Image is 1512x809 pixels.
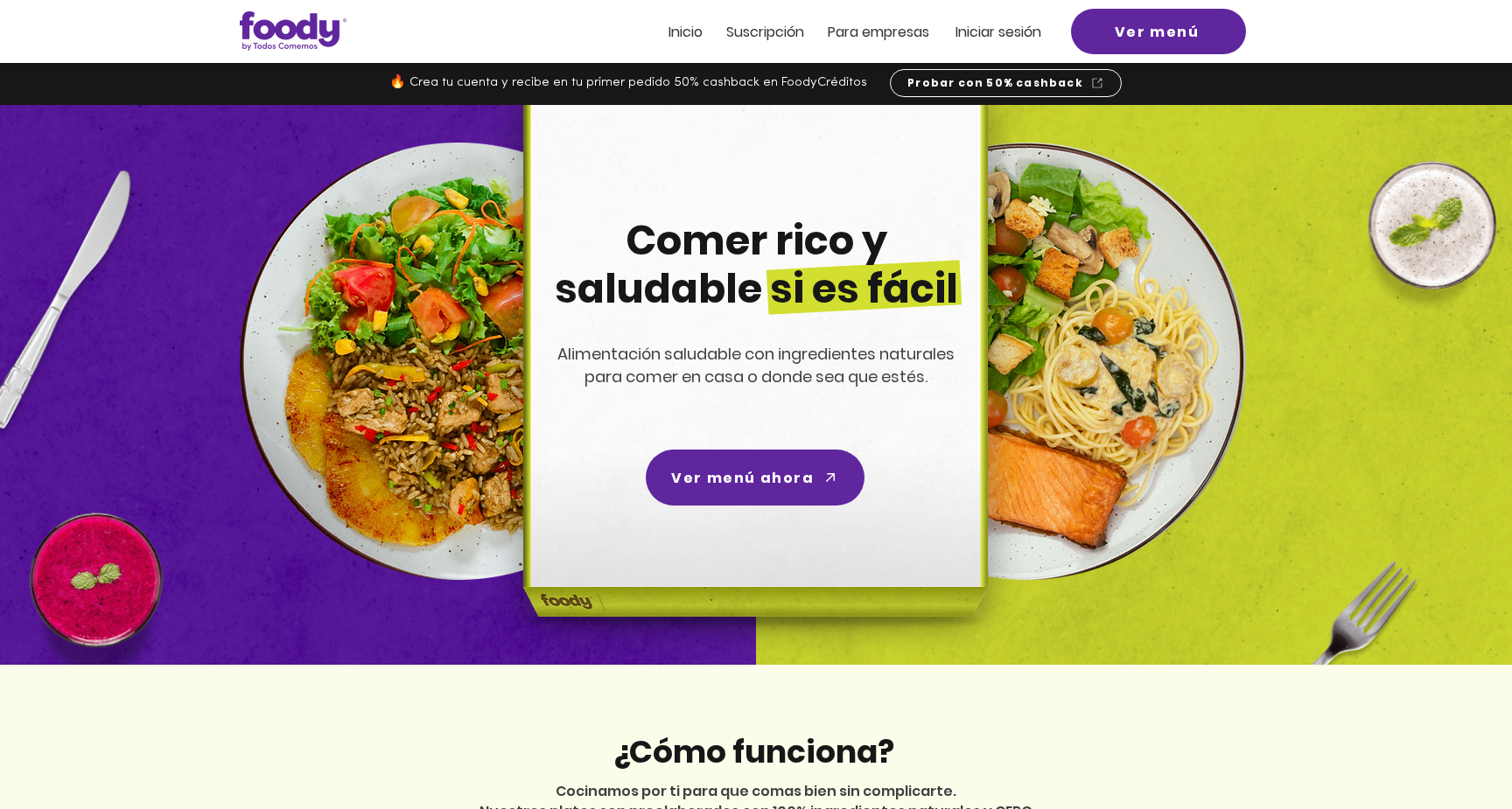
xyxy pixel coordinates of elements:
[726,24,804,39] a: Suscripción
[556,781,956,801] span: Cocinamos por ti para que comas bien sin complicarte.
[555,213,958,317] span: Comer rico y saludable si es fácil
[389,76,867,89] span: 🔥 Crea tu cuenta y recibe en tu primer pedido 50% cashback en FoodyCréditos
[955,24,1041,39] a: Iniciar sesión
[668,24,703,39] a: Inicio
[671,467,814,489] span: Ver menú ahora
[646,450,864,506] a: Ver menú ahora
[907,75,1083,91] span: Probar con 50% cashback
[726,22,804,42] span: Suscripción
[557,343,955,387] span: Alimentación saludable con ingredientes naturales para comer en casa o donde sea que estés.
[828,22,844,42] span: Pa
[474,105,1031,665] img: headline-center-compress.png
[240,143,677,580] img: left-dish-compress.png
[890,69,1122,97] a: Probar con 50% cashback
[240,11,346,51] img: Logo_Foody V2.0.0 (3).png
[955,22,1041,42] span: Iniciar sesión
[1115,21,1200,43] span: Ver menú
[668,22,703,42] span: Inicio
[612,729,894,774] span: ¿Cómo funciona?
[1071,9,1246,54] a: Ver menú
[828,24,929,39] a: Para empresas
[844,22,929,42] span: ra empresas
